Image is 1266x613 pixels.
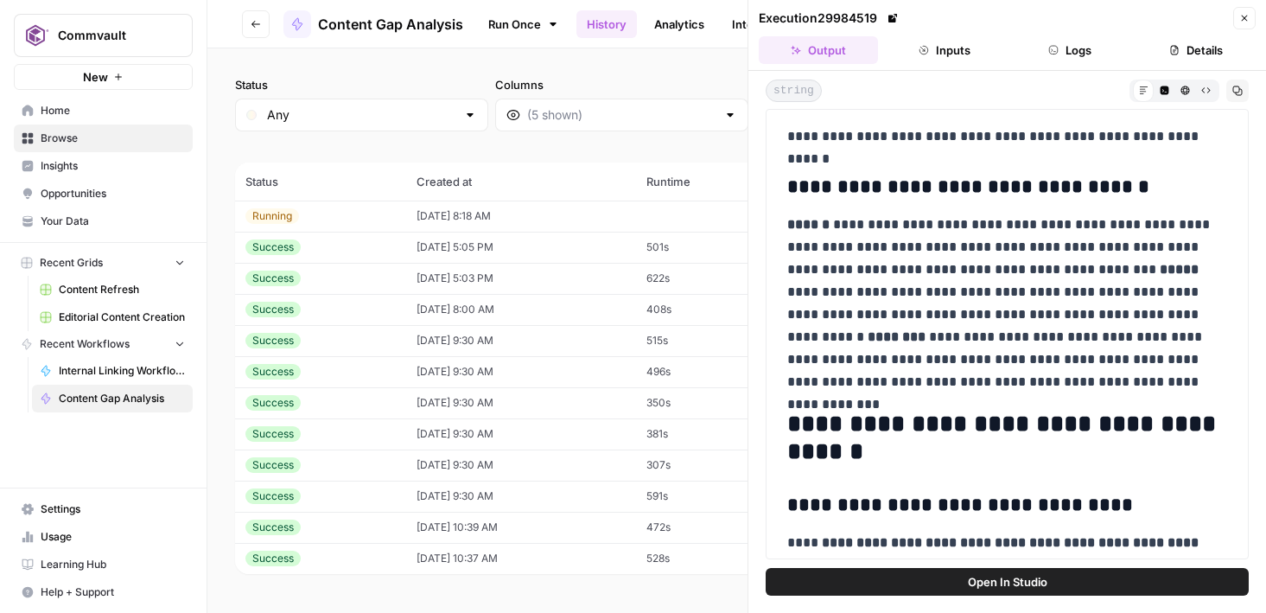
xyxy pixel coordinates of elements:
span: Open In Studio [968,573,1047,591]
div: Success [245,239,301,255]
span: Opportunities [41,186,185,201]
a: Content Gap Analysis [32,385,193,412]
td: 472s [636,512,782,543]
img: Commvault Logo [20,20,51,51]
a: Insights [14,152,193,180]
button: Open In Studio [766,568,1249,596]
span: Your Data [41,214,185,229]
a: Usage [14,523,193,551]
button: Logs [1011,36,1130,64]
div: Success [245,395,301,411]
button: Details [1136,36,1256,64]
div: Success [245,488,301,504]
td: [DATE] 8:18 AM [406,201,636,232]
td: [DATE] 5:03 PM [406,263,636,294]
a: Home [14,97,193,125]
input: Any [267,106,456,124]
td: [DATE] 9:30 AM [406,356,636,387]
td: 496s [636,356,782,387]
div: Success [245,426,301,442]
span: string [766,80,822,102]
span: Content Refresh [59,282,185,297]
a: Integrate [722,10,792,38]
a: Browse [14,125,193,152]
td: [DATE] 9:30 AM [406,418,636,450]
th: Created at [406,163,636,201]
button: Workspace: Commvault [14,14,193,57]
a: Content Refresh [32,276,193,303]
td: [DATE] 8:00 AM [406,294,636,325]
button: New [14,64,193,90]
a: Run Once [477,10,569,39]
th: Runtime [636,163,782,201]
div: Running [245,208,299,224]
td: 528s [636,543,782,574]
span: Recent Workflows [40,336,130,352]
td: [DATE] 9:30 AM [406,481,636,512]
a: Learning Hub [14,551,193,578]
span: Help + Support [41,584,185,600]
span: Settings [41,501,185,517]
div: Success [245,302,301,317]
span: New [83,68,108,86]
a: Opportunities [14,180,193,208]
a: History [576,10,637,38]
span: Learning Hub [41,557,185,572]
a: Your Data [14,208,193,235]
td: 515s [636,325,782,356]
td: 622s [636,263,782,294]
a: Settings [14,495,193,523]
span: Usage [41,529,185,545]
span: Home [41,103,185,118]
td: 350s [636,387,782,418]
a: Analytics [644,10,715,38]
span: Browse [41,131,185,146]
div: Execution 29984519 [759,10,901,27]
td: [DATE] 9:30 AM [406,450,636,481]
div: Success [245,520,301,535]
div: Success [245,271,301,286]
div: Success [245,457,301,473]
div: Success [245,364,301,380]
th: Status [235,163,406,201]
div: Success [245,551,301,566]
td: 501s [636,232,782,263]
span: Content Gap Analysis [318,14,463,35]
a: Content Gap Analysis [283,10,463,38]
div: Success [245,333,301,348]
span: Commvault [58,27,162,44]
button: Output [759,36,878,64]
a: Editorial Content Creation [32,303,193,331]
span: Internal Linking Workflow_Blogs [59,363,185,379]
span: Recent Grids [40,255,103,271]
td: 307s [636,450,782,481]
a: Internal Linking Workflow_Blogs [32,357,193,385]
button: Recent Workflows [14,331,193,357]
label: Columns [495,76,748,93]
input: (5 shown) [527,106,716,124]
button: Inputs [885,36,1004,64]
td: [DATE] 9:30 AM [406,325,636,356]
span: Insights [41,158,185,174]
td: 591s [636,481,782,512]
button: Help + Support [14,578,193,606]
td: [DATE] 5:05 PM [406,232,636,263]
td: [DATE] 10:37 AM [406,543,636,574]
td: [DATE] 10:39 AM [406,512,636,543]
span: (12 records) [235,131,1238,163]
span: Editorial Content Creation [59,310,185,325]
button: Recent Grids [14,250,193,276]
td: [DATE] 9:30 AM [406,387,636,418]
td: 408s [636,294,782,325]
span: Content Gap Analysis [59,391,185,406]
td: 381s [636,418,782,450]
label: Status [235,76,488,93]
